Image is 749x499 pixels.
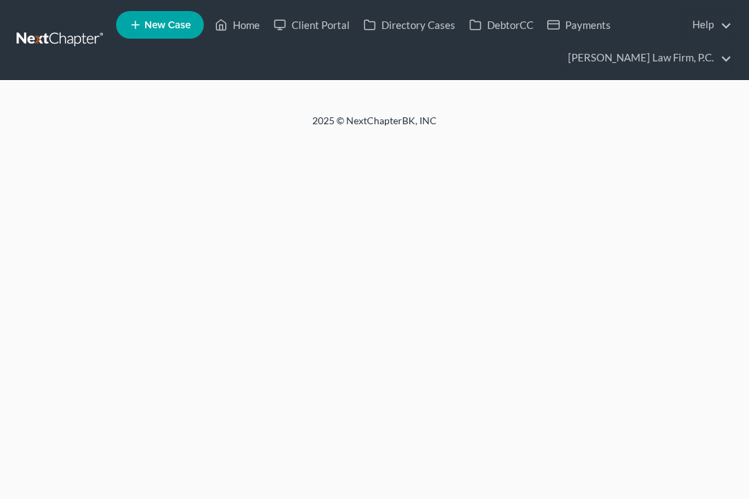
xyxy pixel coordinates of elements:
[116,11,204,39] new-legal-case-button: New Case
[357,12,462,37] a: Directory Cases
[561,46,732,70] a: [PERSON_NAME] Law Firm, P.C.
[540,12,618,37] a: Payments
[685,12,732,37] a: Help
[462,12,540,37] a: DebtorCC
[43,114,706,139] div: 2025 © NextChapterBK, INC
[267,12,357,37] a: Client Portal
[208,12,267,37] a: Home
